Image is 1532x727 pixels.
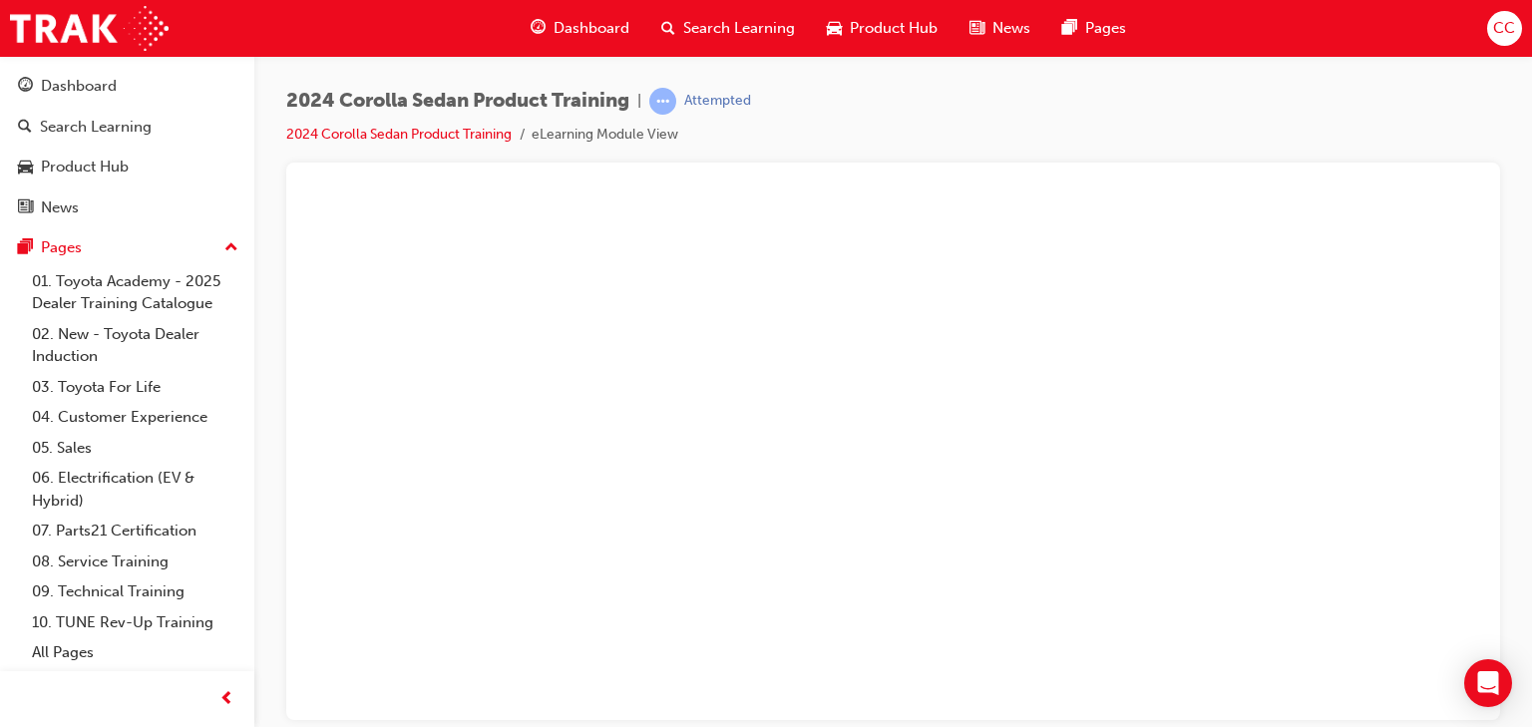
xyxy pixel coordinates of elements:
div: Open Intercom Messenger [1464,659,1512,707]
span: Product Hub [850,17,938,40]
a: car-iconProduct Hub [811,8,954,49]
span: car-icon [18,159,33,177]
a: 06. Electrification (EV & Hybrid) [24,463,246,516]
div: News [41,196,79,219]
span: search-icon [18,119,32,137]
a: 08. Service Training [24,546,246,577]
div: Dashboard [41,75,117,98]
a: 09. Technical Training [24,576,246,607]
a: 02. New - Toyota Dealer Induction [24,319,246,372]
a: Dashboard [8,68,246,105]
button: Pages [8,229,246,266]
a: 07. Parts21 Certification [24,516,246,546]
div: Search Learning [40,116,152,139]
span: news-icon [969,16,984,41]
a: All Pages [24,637,246,668]
span: news-icon [18,199,33,217]
span: Dashboard [554,17,629,40]
span: car-icon [827,16,842,41]
a: 05. Sales [24,433,246,464]
button: DashboardSearch LearningProduct HubNews [8,64,246,229]
a: Search Learning [8,109,246,146]
a: 01. Toyota Academy - 2025 Dealer Training Catalogue [24,266,246,319]
span: pages-icon [1062,16,1077,41]
a: News [8,189,246,226]
span: | [637,90,641,113]
span: guage-icon [18,78,33,96]
img: Trak [10,6,169,51]
div: Pages [41,236,82,259]
span: 2024 Corolla Sedan Product Training [286,90,629,113]
a: 04. Customer Experience [24,402,246,433]
span: learningRecordVerb_ATTEMPT-icon [649,88,676,115]
span: prev-icon [219,687,234,712]
span: Search Learning [683,17,795,40]
button: CC [1487,11,1522,46]
span: up-icon [224,235,238,261]
a: news-iconNews [954,8,1046,49]
span: search-icon [661,16,675,41]
span: News [992,17,1030,40]
span: pages-icon [18,239,33,257]
span: Pages [1085,17,1126,40]
span: guage-icon [531,16,546,41]
div: Attempted [684,92,751,111]
a: guage-iconDashboard [515,8,645,49]
div: Product Hub [41,156,129,179]
a: 10. TUNE Rev-Up Training [24,607,246,638]
li: eLearning Module View [532,124,678,147]
span: CC [1493,17,1515,40]
a: Product Hub [8,149,246,185]
a: 2024 Corolla Sedan Product Training [286,126,512,143]
a: 03. Toyota For Life [24,372,246,403]
a: pages-iconPages [1046,8,1142,49]
a: search-iconSearch Learning [645,8,811,49]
